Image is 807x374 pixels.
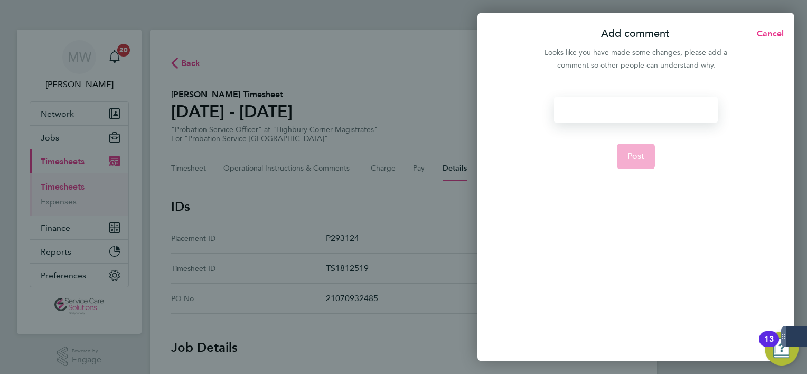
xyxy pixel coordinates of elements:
[764,339,774,353] div: 13
[754,29,784,39] span: Cancel
[539,46,733,72] div: Looks like you have made some changes, please add a comment so other people can understand why.
[765,332,799,366] button: Open Resource Center, 13 new notifications
[740,23,794,44] button: Cancel
[601,26,669,41] p: Add comment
